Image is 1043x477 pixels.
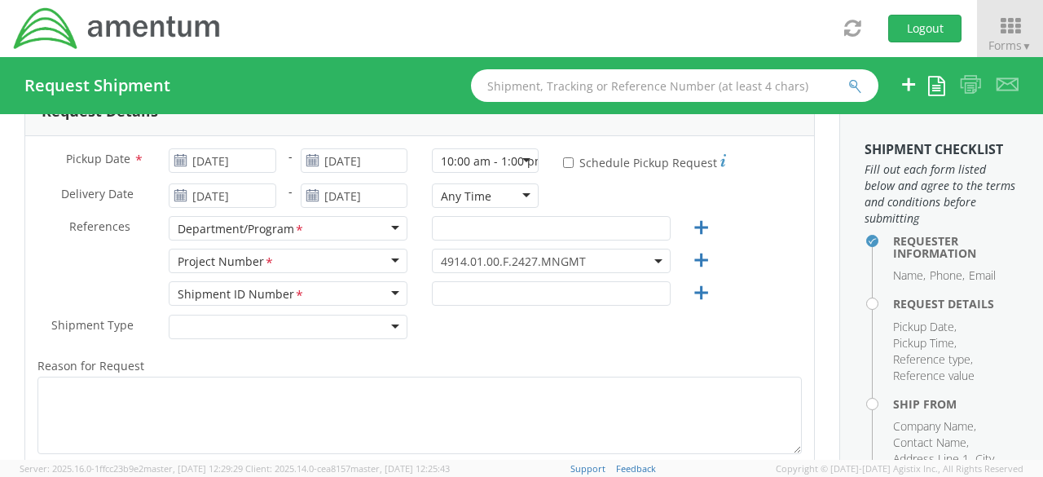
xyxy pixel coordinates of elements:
[471,69,878,102] input: Shipment, Tracking or Reference Number (at least 4 chars)
[42,104,158,120] h3: Request Details
[350,462,450,475] span: master, [DATE] 12:25:43
[69,219,130,234] span: References
[893,351,973,368] li: Reference type
[893,418,976,435] li: Company Name
[37,358,144,373] span: Reason for Request
[178,254,275,271] div: Project Number
[178,286,305,303] div: Shipment ID Number
[178,221,305,238] div: Department/Program
[441,188,491,205] div: Any Time
[865,143,1019,157] h3: Shipment Checklist
[776,462,1023,475] span: Copyright © [DATE]-[DATE] Agistix Inc., All Rights Reserved
[969,267,996,284] li: Email
[893,298,1019,310] h4: Request Details
[432,249,671,273] span: 4914.01.00.F.2427.MNGMT
[24,77,170,95] h4: Request Shipment
[61,186,134,205] span: Delivery Date
[570,462,605,475] a: Support
[988,38,1032,53] span: Forms
[893,319,957,335] li: Pickup Date
[865,161,1019,227] span: Fill out each form listed below and agree to the terms and conditions before submitting
[20,462,243,475] span: Server: 2025.16.0-1ffcc23b9e2
[616,462,656,475] a: Feedback
[441,254,662,269] span: 4914.01.00.F.2427.MNGMT
[975,451,997,467] li: City
[893,335,957,351] li: Pickup Time
[1022,39,1032,53] span: ▼
[441,153,545,170] div: 10:00 am - 1:00 pm
[51,317,134,336] span: Shipment Type
[12,6,222,51] img: dyn-intl-logo-049831509241104b2a82.png
[893,451,971,467] li: Address Line 1
[893,398,1019,410] h4: Ship From
[930,267,965,284] li: Phone
[893,368,975,384] li: Reference value
[563,157,574,168] input: Schedule Pickup Request
[563,152,726,171] label: Schedule Pickup Request
[245,462,450,475] span: Client: 2025.14.0-cea8157
[893,235,1019,260] h4: Requester Information
[893,435,969,451] li: Contact Name
[143,462,243,475] span: master, [DATE] 12:29:29
[66,151,130,166] span: Pickup Date
[893,267,926,284] li: Name
[888,15,962,42] button: Logout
